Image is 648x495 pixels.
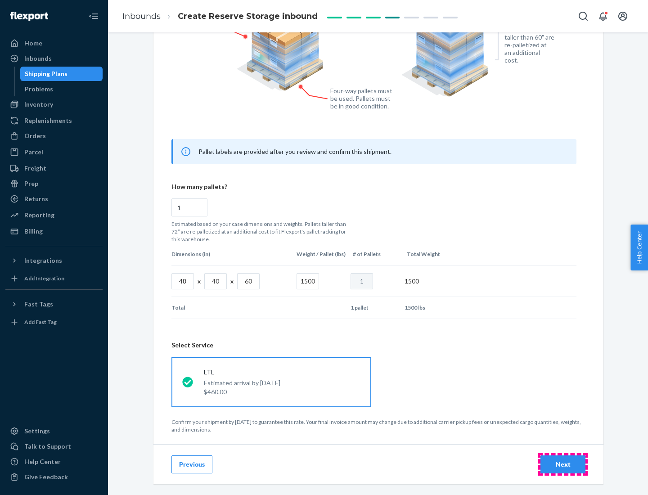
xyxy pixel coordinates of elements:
button: Next [540,455,585,473]
p: Confirm your shipment by [DATE] to guarantee this rate. Your final invoice amount may change due ... [171,418,585,433]
th: # of Pallets [349,243,403,265]
a: Reporting [5,208,103,222]
div: Fast Tags [24,300,53,309]
a: Returns [5,192,103,206]
div: Prep [24,179,38,188]
th: Dimensions (in) [171,243,293,265]
p: x [230,277,234,286]
button: Open account menu [614,7,632,25]
th: Weight / Pallet (lbs) [293,243,349,265]
figcaption: Four-way pallets must be used. Pallets must be in good condition. [330,87,393,110]
div: Replenishments [24,116,72,125]
span: 1500 [405,277,419,285]
a: Settings [5,424,103,438]
th: Total Weight [403,243,457,265]
a: Inbounds [5,51,103,66]
a: Home [5,36,103,50]
div: Help Center [24,457,61,466]
a: Freight [5,161,103,175]
div: Inbounds [24,54,52,63]
div: Give Feedback [24,472,68,481]
div: Talk to Support [24,442,71,451]
td: 1500 lbs [401,297,455,319]
p: LTL [204,368,280,377]
div: Billing [24,227,43,236]
p: x [198,277,201,286]
p: Estimated based on your case dimensions and weights. Pallets taller than 72” are re-palletized at... [171,220,351,243]
div: Returns [24,194,48,203]
div: Parcel [24,148,43,157]
a: Add Integration [5,271,103,286]
ol: breadcrumbs [115,3,325,30]
td: Total [171,297,293,319]
p: How many pallets? [171,182,576,191]
a: Talk to Support [5,439,103,454]
span: Create Reserve Storage inbound [178,11,318,21]
div: Freight [24,164,46,173]
td: 1 pallet [347,297,401,319]
div: Integrations [24,256,62,265]
a: Billing [5,224,103,238]
a: Help Center [5,454,103,469]
div: Orders [24,131,46,140]
a: Replenishments [5,113,103,128]
button: Integrations [5,253,103,268]
header: Select Service [171,341,585,350]
a: Inbounds [122,11,161,21]
a: Inventory [5,97,103,112]
div: Next [548,460,578,469]
button: Open Search Box [574,7,592,25]
a: Prep [5,176,103,191]
div: Settings [24,427,50,436]
div: Shipping Plans [25,69,67,78]
p: $460.00 [204,387,280,396]
a: Orders [5,129,103,143]
button: Help Center [630,225,648,270]
a: Add Fast Tag [5,315,103,329]
div: Add Fast Tag [24,318,57,326]
div: Home [24,39,42,48]
button: Open notifications [594,7,612,25]
button: Give Feedback [5,470,103,484]
div: Problems [25,85,53,94]
a: Problems [20,82,103,96]
span: Pallet labels are provided after you review and confirm this shipment. [198,148,391,155]
button: Previous [171,455,212,473]
div: Inventory [24,100,53,109]
p: Estimated arrival by [DATE] [204,378,280,387]
div: Add Integration [24,274,64,282]
button: Close Navigation [85,7,103,25]
img: Flexport logo [10,12,48,21]
button: Fast Tags [5,297,103,311]
a: Parcel [5,145,103,159]
div: Reporting [24,211,54,220]
a: Shipping Plans [20,67,103,81]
